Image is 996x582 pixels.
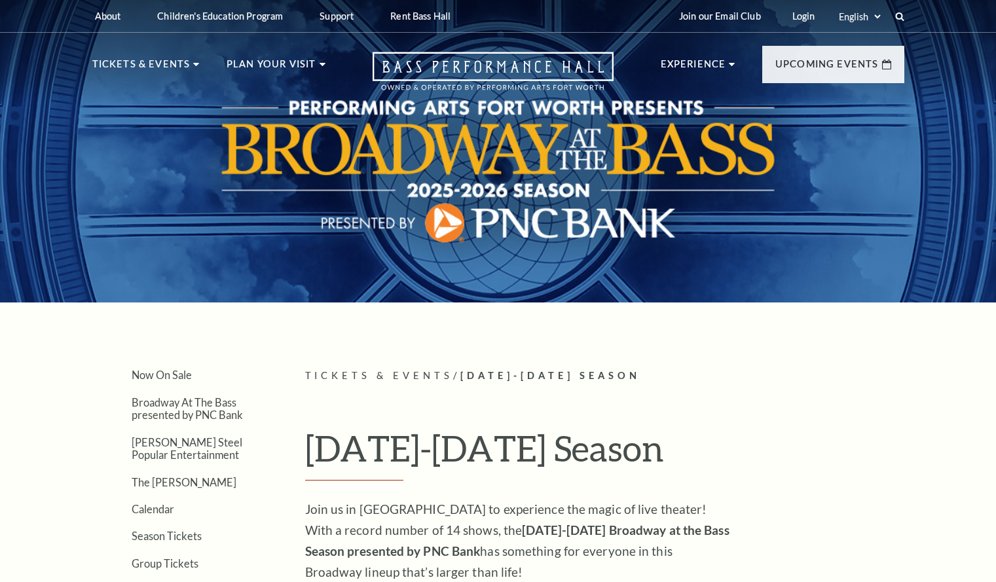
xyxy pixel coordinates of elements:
[132,436,242,461] a: [PERSON_NAME] Steel Popular Entertainment
[460,370,640,381] span: [DATE]-[DATE] Season
[92,56,191,80] p: Tickets & Events
[305,427,904,481] h1: [DATE]-[DATE] Season
[132,396,243,421] a: Broadway At The Bass presented by PNC Bank
[132,476,236,488] a: The [PERSON_NAME]
[132,557,198,570] a: Group Tickets
[320,10,354,22] p: Support
[775,56,879,80] p: Upcoming Events
[95,10,121,22] p: About
[390,10,451,22] p: Rent Bass Hall
[305,368,904,384] p: /
[305,370,454,381] span: Tickets & Events
[132,369,192,381] a: Now On Sale
[227,56,316,80] p: Plan Your Visit
[132,503,174,515] a: Calendar
[661,56,726,80] p: Experience
[157,10,283,22] p: Children's Education Program
[836,10,883,23] select: Select:
[305,522,729,558] strong: [DATE]-[DATE] Broadway at the Bass Season presented by PNC Bank
[132,530,202,542] a: Season Tickets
